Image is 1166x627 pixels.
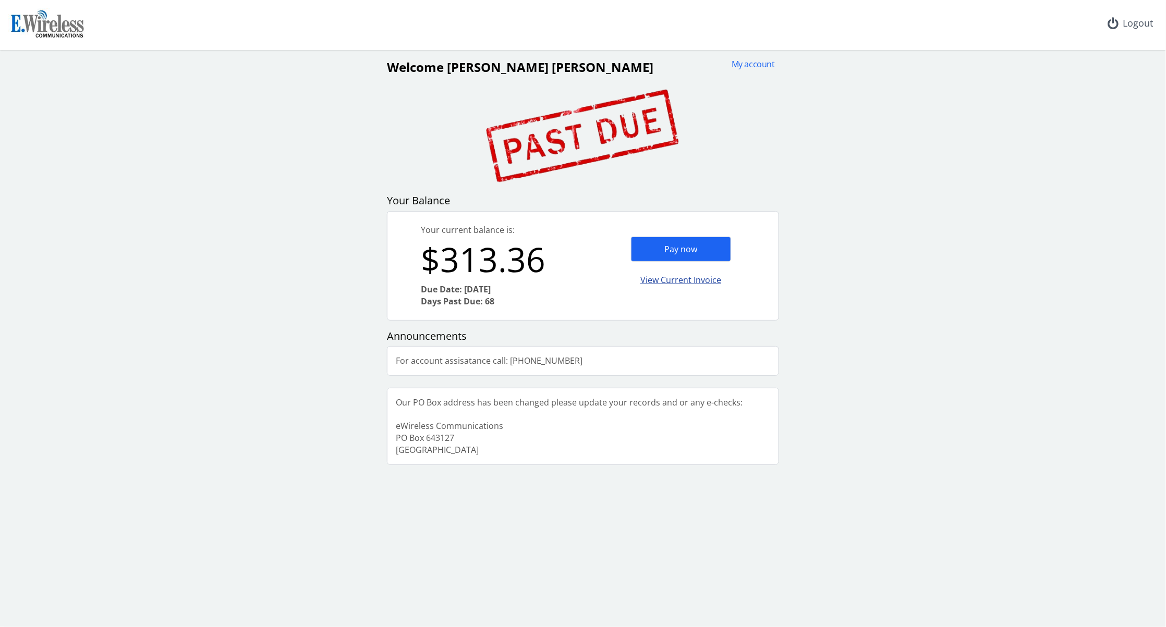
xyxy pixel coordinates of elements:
span: Announcements [387,329,467,343]
div: My account [725,58,775,70]
div: For account assisatance call: [PHONE_NUMBER] [387,347,591,375]
div: Pay now [631,237,731,262]
span: [PERSON_NAME] [PERSON_NAME] [447,58,653,76]
div: Due Date: [DATE] Days Past Due: 68 [421,284,583,308]
div: Your current balance is: [421,224,583,236]
span: Welcome [387,58,444,76]
div: View Current Invoice [631,268,731,292]
div: Our PO Box address has been changed please update your records and or any e-checks: eWireless Com... [387,388,751,464]
span: Your Balance [387,193,450,207]
div: $313.36 [421,236,583,283]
